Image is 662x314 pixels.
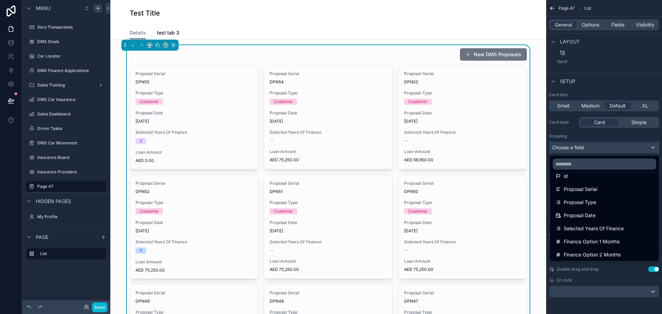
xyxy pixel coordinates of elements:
[404,267,521,272] span: AED 75,250.00
[136,239,252,245] span: Selected Years Of Finance
[404,200,521,205] span: Proposal Type
[136,110,252,116] span: Proposal Date
[270,119,387,124] span: [DATE]
[130,27,146,40] a: Details
[140,138,142,144] div: 2
[136,79,252,85] span: DPN55
[140,247,142,254] div: 5
[270,157,387,163] span: AED 75,250.00
[404,71,521,77] span: Proposal Serial
[136,200,252,205] span: Proposal Type
[130,29,146,36] span: Details
[404,79,521,85] span: DPN53
[408,99,428,105] div: Customer
[270,247,274,253] span: --
[564,185,597,193] span: Proposal Serial
[404,290,521,296] span: Proposal Serial
[398,175,527,279] a: Proposal SerialDPN50Proposal TypeCustomerProposal Date[DATE]Selected Years Of Finance--Loan Amoun...
[136,220,252,225] span: Proposal Date
[140,208,159,214] div: Customer
[404,259,521,264] span: Loan Amount
[270,79,387,85] span: DPN54
[270,267,387,272] span: AED 75,250.00
[270,239,387,245] span: Selected Years Of Finance
[408,208,428,214] div: Customer
[398,65,527,169] a: Proposal SerialDPN53Proposal TypeCustomerProposal Date[DATE]Selected Years Of Finance--Loan Amoun...
[404,228,521,234] span: [DATE]
[270,130,387,135] span: Selected Years Of Finance
[404,110,521,116] span: Proposal Date
[130,65,258,169] a: Proposal SerialDPN55Proposal TypeCustomerProposal Date[DATE]Selected Years Of Finance2Loan Amount...
[404,298,521,304] span: DPN47
[270,90,387,96] span: Proposal Type
[140,99,159,105] div: Customer
[136,267,252,273] span: AED 75,250.00
[270,200,387,205] span: Proposal Type
[136,90,252,96] span: Proposal Type
[270,228,387,234] span: [DATE]
[404,90,521,96] span: Proposal Type
[270,220,387,225] span: Proposal Date
[564,172,568,180] span: id
[157,27,179,40] a: test tab 3
[270,149,387,154] span: Loan Amount
[136,259,252,265] span: Loan Amount
[564,211,595,220] span: Proposal Date
[404,130,521,135] span: Selected Years Of Finance
[136,298,252,304] span: DPN49
[404,220,521,225] span: Proposal Date
[404,119,521,124] span: [DATE]
[274,99,293,105] div: Customer
[404,138,408,143] span: --
[404,149,521,154] span: Loan Amount
[270,71,387,77] span: Proposal Serial
[136,130,252,135] span: Selected Years Of Finance
[130,8,160,18] h1: Test Title
[136,158,252,163] span: AED 0.00
[404,189,521,194] span: DPN50
[157,29,179,36] span: test tab 3
[404,157,521,163] span: AED 68,950.00
[136,181,252,186] span: Proposal Serial
[270,290,387,296] span: Proposal Serial
[270,259,387,264] span: Loan Amount
[404,247,408,253] span: --
[564,237,620,246] span: Finance Option 1 Months
[136,71,252,77] span: Proposal Serial
[564,251,621,259] span: Finance Option 2 Months
[270,138,274,143] span: --
[270,181,387,186] span: Proposal Serial
[264,65,392,169] a: Proposal SerialDPN54Proposal TypeCustomerProposal Date[DATE]Selected Years Of Finance--Loan Amoun...
[130,175,258,279] a: Proposal SerialDPN52Proposal TypeCustomerProposal Date[DATE]Selected Years Of Finance5Loan Amount...
[274,208,293,214] div: Customer
[404,239,521,245] span: Selected Years Of Finance
[136,228,252,234] span: [DATE]
[270,298,387,304] span: DPN48
[136,290,252,296] span: Proposal Serial
[264,175,392,279] a: Proposal SerialDPN51Proposal TypeCustomerProposal Date[DATE]Selected Years Of Finance--Loan Amoun...
[404,181,521,186] span: Proposal Serial
[460,48,527,61] button: New DMS Proposals
[136,150,252,155] span: Loan Amount
[136,119,252,124] span: [DATE]
[564,198,596,206] span: Proposal Type
[270,110,387,116] span: Proposal Date
[270,189,387,194] span: DPN51
[564,224,624,233] span: Selected Years Of Finance
[136,189,252,194] span: DPN52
